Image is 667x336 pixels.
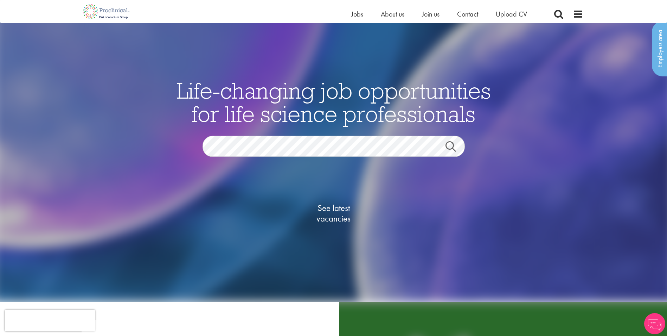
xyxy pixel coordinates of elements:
[351,10,363,19] a: Jobs
[177,76,491,127] span: Life-changing job opportunities for life science professionals
[381,10,404,19] a: About us
[422,10,440,19] a: Join us
[440,141,470,155] a: Job search submit button
[457,10,478,19] a: Contact
[299,203,369,224] span: See latest vacancies
[5,310,95,331] iframe: reCAPTCHA
[644,313,665,334] img: Chatbot
[299,174,369,252] a: See latestvacancies
[496,10,527,19] a: Upload CV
